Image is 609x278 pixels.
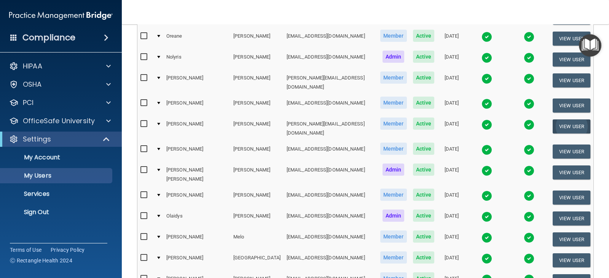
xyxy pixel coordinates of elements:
[380,71,407,84] span: Member
[524,253,534,264] img: tick.e7d51cea.svg
[284,187,377,208] td: [EMAIL_ADDRESS][DOMAIN_NAME]
[383,210,405,222] span: Admin
[163,229,230,250] td: [PERSON_NAME]
[9,80,111,89] a: OSHA
[437,95,466,116] td: [DATE]
[230,70,284,95] td: [PERSON_NAME]
[9,98,111,107] a: PCI
[380,143,407,155] span: Member
[230,95,284,116] td: [PERSON_NAME]
[413,97,435,109] span: Active
[413,118,435,130] span: Active
[553,73,590,87] button: View User
[163,250,230,271] td: [PERSON_NAME]
[163,28,230,49] td: Oreane
[437,70,466,95] td: [DATE]
[437,141,466,162] td: [DATE]
[524,211,534,222] img: tick.e7d51cea.svg
[163,141,230,162] td: [PERSON_NAME]
[413,51,435,63] span: Active
[524,145,534,155] img: tick.e7d51cea.svg
[383,164,405,176] span: Admin
[5,208,109,216] p: Sign Out
[230,250,284,271] td: [GEOGRAPHIC_DATA]
[481,253,492,264] img: tick.e7d51cea.svg
[413,189,435,201] span: Active
[284,162,377,187] td: [EMAIL_ADDRESS][DOMAIN_NAME]
[481,145,492,155] img: tick.e7d51cea.svg
[413,71,435,84] span: Active
[481,52,492,63] img: tick.e7d51cea.svg
[481,32,492,42] img: tick.e7d51cea.svg
[9,8,113,23] img: PMB logo
[230,162,284,187] td: [PERSON_NAME]
[230,187,284,208] td: [PERSON_NAME]
[23,116,95,125] p: OfficeSafe University
[553,211,590,226] button: View User
[579,34,601,57] button: Open Resource Center
[284,95,377,116] td: [EMAIL_ADDRESS][DOMAIN_NAME]
[51,246,85,254] a: Privacy Policy
[5,190,109,198] p: Services
[163,162,230,187] td: [PERSON_NAME] [PERSON_NAME]
[481,119,492,130] img: tick.e7d51cea.svg
[437,250,466,271] td: [DATE]
[10,257,72,264] span: Ⓒ Rectangle Health 2024
[383,51,405,63] span: Admin
[380,189,407,201] span: Member
[284,141,377,162] td: [EMAIL_ADDRESS][DOMAIN_NAME]
[163,95,230,116] td: [PERSON_NAME]
[23,135,51,144] p: Settings
[477,227,600,258] iframe: Drift Widget Chat Controller
[524,98,534,109] img: tick.e7d51cea.svg
[9,135,110,144] a: Settings
[481,73,492,84] img: tick.e7d51cea.svg
[437,162,466,187] td: [DATE]
[163,208,230,229] td: Olaidys
[437,229,466,250] td: [DATE]
[380,230,407,243] span: Member
[437,208,466,229] td: [DATE]
[413,143,435,155] span: Active
[553,191,590,205] button: View User
[437,187,466,208] td: [DATE]
[481,211,492,222] img: tick.e7d51cea.svg
[413,210,435,222] span: Active
[413,251,435,264] span: Active
[380,97,407,109] span: Member
[163,70,230,95] td: [PERSON_NAME]
[380,30,407,42] span: Member
[5,154,109,161] p: My Account
[553,98,590,113] button: View User
[553,32,590,46] button: View User
[230,28,284,49] td: [PERSON_NAME]
[553,165,590,180] button: View User
[5,172,109,180] p: My Users
[524,52,534,63] img: tick.e7d51cea.svg
[481,165,492,176] img: tick.e7d51cea.svg
[163,116,230,141] td: [PERSON_NAME]
[284,28,377,49] td: [EMAIL_ADDRESS][DOMAIN_NAME]
[163,49,230,70] td: Nolyris
[9,62,111,71] a: HIPAA
[284,229,377,250] td: [EMAIL_ADDRESS][DOMAIN_NAME]
[481,191,492,201] img: tick.e7d51cea.svg
[284,208,377,229] td: [EMAIL_ADDRESS][DOMAIN_NAME]
[23,62,42,71] p: HIPAA
[284,116,377,141] td: [PERSON_NAME][EMAIL_ADDRESS][DOMAIN_NAME]
[230,49,284,70] td: [PERSON_NAME]
[553,253,590,267] button: View User
[524,191,534,201] img: tick.e7d51cea.svg
[524,165,534,176] img: tick.e7d51cea.svg
[10,246,41,254] a: Terms of Use
[524,119,534,130] img: tick.e7d51cea.svg
[437,28,466,49] td: [DATE]
[437,49,466,70] td: [DATE]
[524,73,534,84] img: tick.e7d51cea.svg
[230,116,284,141] td: [PERSON_NAME]
[524,32,534,42] img: tick.e7d51cea.svg
[413,30,435,42] span: Active
[481,98,492,109] img: tick.e7d51cea.svg
[230,141,284,162] td: [PERSON_NAME]
[413,230,435,243] span: Active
